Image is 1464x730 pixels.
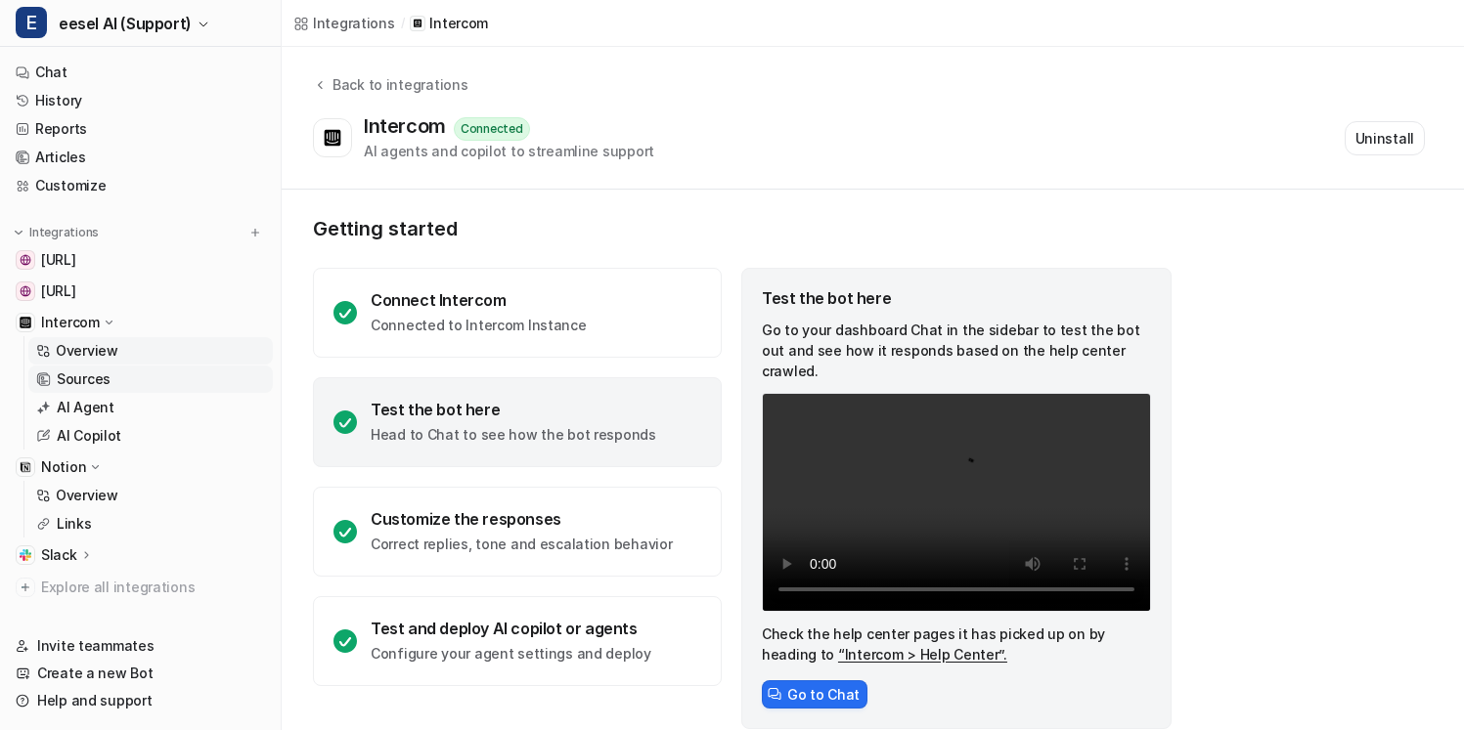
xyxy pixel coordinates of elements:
[41,250,76,270] span: [URL]
[371,425,656,445] p: Head to Chat to see how the bot responds
[28,422,273,450] a: AI Copilot
[8,144,273,171] a: Articles
[8,574,273,601] a: Explore all integrations
[8,632,273,660] a: Invite teammates
[371,509,672,529] div: Customize the responses
[56,341,118,361] p: Overview
[429,14,488,33] p: Intercom
[57,514,92,534] p: Links
[59,10,192,37] span: eesel AI (Support)
[28,337,273,365] a: Overview
[371,290,587,310] div: Connect Intercom
[20,461,31,473] img: Notion
[41,572,265,603] span: Explore all integrations
[762,623,1151,665] p: Check the help center pages it has picked up on by heading to
[401,15,405,32] span: /
[410,14,488,33] a: Intercom
[762,393,1151,612] video: Your browser does not support the video tag.
[57,369,111,389] p: Sources
[454,117,530,141] div: Connected
[838,646,1007,663] a: “Intercom > Help Center”.
[1345,121,1425,155] button: Uninstall
[8,687,273,714] a: Help and support
[248,226,262,239] img: menu_add.svg
[313,74,467,114] button: Back to integrations
[364,114,454,138] div: Intercom
[8,660,273,687] a: Create a new Bot
[28,394,273,421] a: AI Agent
[29,225,99,240] p: Integrations
[41,545,77,565] p: Slack
[8,59,273,86] a: Chat
[313,217,1174,240] p: Getting started
[41,457,86,477] p: Notion
[371,535,672,554] p: Correct replies, tone and escalation behavior
[57,426,121,446] p: AI Copilot
[20,254,31,266] img: docs.eesel.ai
[364,141,654,161] div: AI agents and copilot to streamline support
[16,7,47,38] span: E
[762,680,867,709] button: Go to Chat
[20,549,31,561] img: Slack
[41,313,100,332] p: Intercom
[327,74,467,95] div: Back to integrations
[8,115,273,143] a: Reports
[16,578,35,597] img: explore all integrations
[371,644,651,664] p: Configure your agent settings and deploy
[28,482,273,509] a: Overview
[8,278,273,305] a: www.eesel.ai[URL]
[56,486,118,505] p: Overview
[8,223,105,242] button: Integrations
[371,619,651,638] div: Test and deploy AI copilot or agents
[762,320,1151,381] p: Go to your dashboard Chat in the sidebar to test the bot out and see how it responds based on the...
[8,87,273,114] a: History
[8,172,273,199] a: Customize
[41,281,76,301] span: [URL]
[293,13,395,33] a: Integrations
[313,13,395,33] div: Integrations
[20,317,31,328] img: Intercom
[20,285,31,297] img: www.eesel.ai
[371,400,656,419] div: Test the bot here
[768,687,781,701] img: ChatIcon
[57,398,114,417] p: AI Agent
[28,510,273,537] a: Links
[762,288,1151,308] div: Test the bot here
[28,365,273,393] a: Sources
[8,246,273,274] a: docs.eesel.ai[URL]
[12,226,25,239] img: expand menu
[371,316,587,335] p: Connected to Intercom Instance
